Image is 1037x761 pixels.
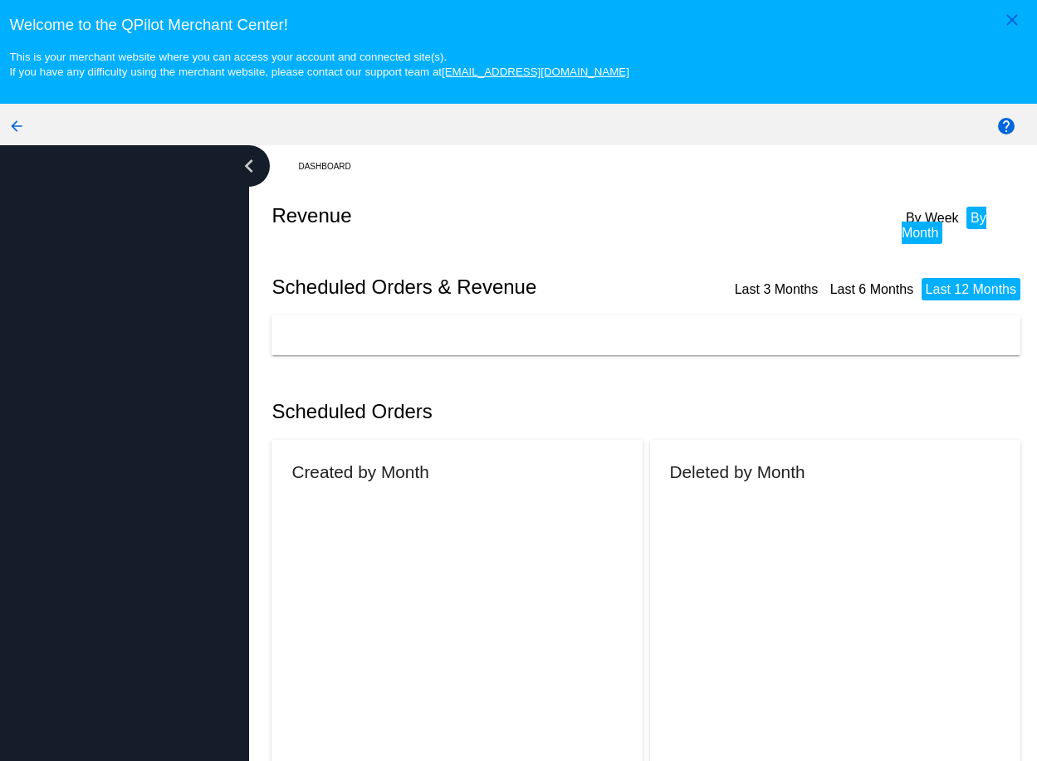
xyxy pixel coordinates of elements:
a: Dashboard [298,154,365,179]
small: This is your merchant website where you can access your account and connected site(s). If you hav... [9,51,629,78]
li: By Week [902,207,963,229]
h2: Revenue [271,204,649,227]
h2: Created by Month [291,462,428,481]
a: [EMAIL_ADDRESS][DOMAIN_NAME] [442,66,629,78]
a: Last 3 Months [735,282,819,296]
mat-icon: help [996,116,1016,136]
a: Last 12 Months [926,282,1016,296]
a: Last 6 Months [830,282,914,296]
li: By Month [902,207,986,244]
mat-icon: arrow_back [7,116,27,136]
i: chevron_left [236,153,262,179]
mat-icon: close [1002,10,1022,30]
h3: Welcome to the QPilot Merchant Center! [9,16,1027,34]
h2: Deleted by Month [670,462,805,481]
h2: Scheduled Orders [271,400,649,423]
h2: Scheduled Orders & Revenue [271,276,649,299]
